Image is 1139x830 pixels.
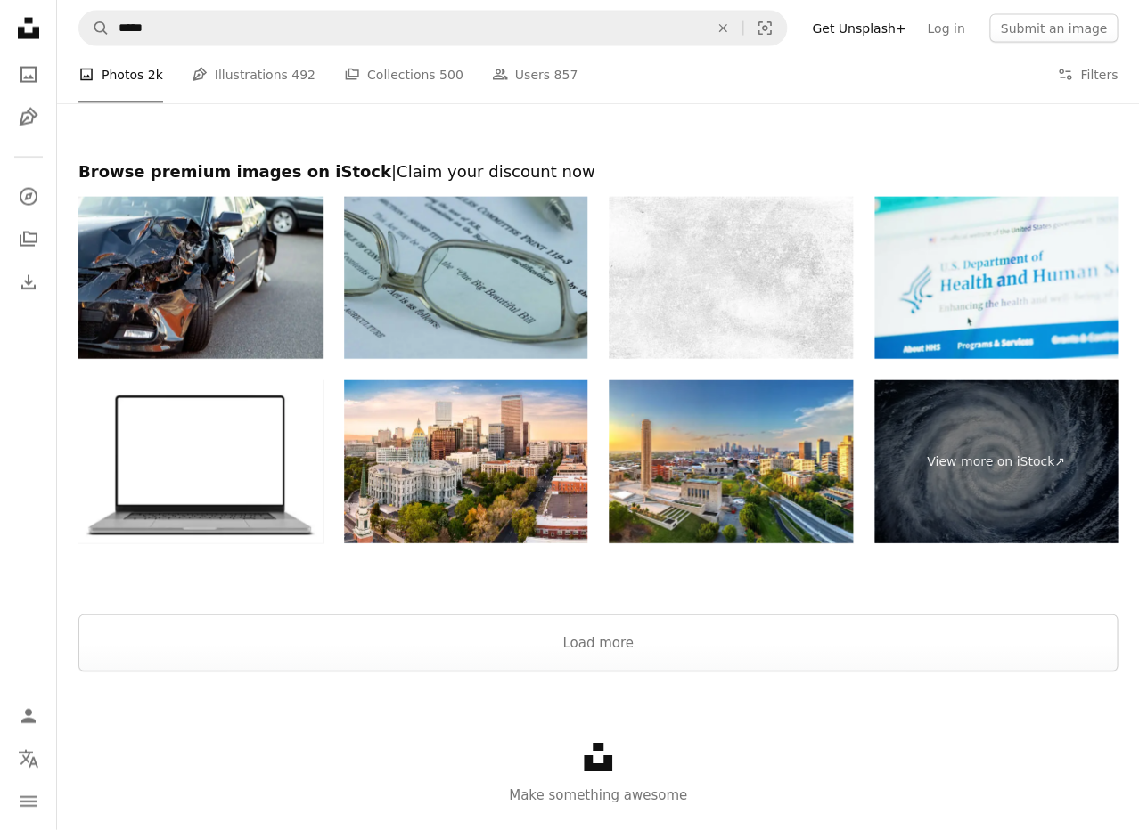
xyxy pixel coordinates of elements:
span: | Claim your discount now [391,162,595,181]
a: Users 857 [492,46,578,103]
img: One Big Beautiful Bill Act [344,197,588,359]
button: Search Unsplash [79,12,110,45]
a: Collections [11,222,46,257]
button: Clear [703,12,742,45]
a: Illustrations 492 [192,46,315,103]
a: Log in / Sign up [11,698,46,734]
img: Close-up of a textured, grainy, and scratched white surface with subtle variations in shade. Text... [609,197,853,359]
span: 500 [439,65,463,85]
a: Get Unsplash+ [801,14,916,43]
a: View more on iStock↗ [874,380,1119,542]
button: Visual search [743,12,786,45]
p: Make something awesome [57,785,1139,806]
form: Find visuals sitewide [78,11,787,46]
img: US Department of Health and Human Services [874,197,1119,359]
a: Log in [916,14,975,43]
button: Menu [11,784,46,819]
img: Close-up of damaged car part after accident showing broken metal and scratches [78,197,323,359]
img: Laptop with an empty blank screen, CGI render [78,380,323,542]
a: Explore [11,179,46,215]
a: Photos [11,57,46,93]
a: Download History [11,264,46,300]
a: Home — Unsplash [11,11,46,50]
button: Load more [78,614,1118,671]
span: 857 [553,65,578,85]
span: 492 [291,65,315,85]
a: Collections 500 [344,46,463,103]
img: Colorado Capitol and Denver, Colorado skyline at sunset [344,380,588,542]
img: Kansas City, Missouri, USA Downtown City Skyline [609,380,853,542]
button: Submit an image [989,14,1118,43]
h2: Browse premium images on iStock [78,161,1118,183]
a: Illustrations [11,100,46,135]
button: Filters [1057,46,1118,103]
button: Language [11,741,46,777]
